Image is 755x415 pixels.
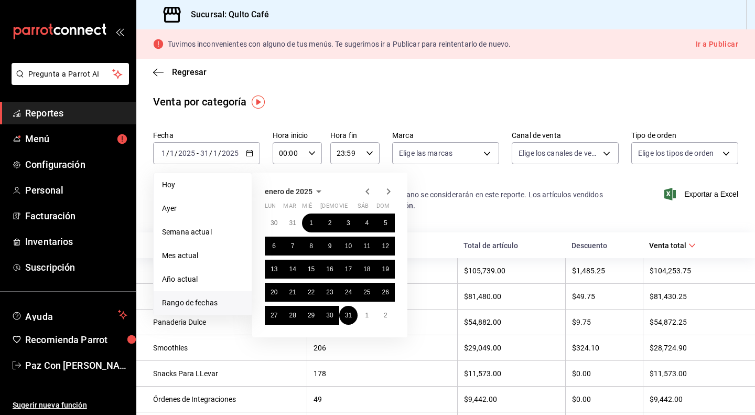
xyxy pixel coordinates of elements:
[252,95,265,109] img: Tooltip marker
[265,260,283,279] button: 13 de enero de 2025
[175,149,178,157] span: /
[309,242,313,250] abbr: 8 de enero de 2025
[339,283,358,302] button: 24 de enero de 2025
[358,237,376,256] button: 11 de enero de 2025
[326,312,333,319] abbr: 30 de enero de 2025
[153,67,207,77] button: Regresar
[382,242,389,250] abbr: 12 de enero de 2025
[271,219,277,227] abbr: 30 de diciembre de 2024
[25,260,127,274] span: Suscripción
[363,289,370,296] abbr: 25 de enero de 2025
[13,400,127,411] span: Sugerir nueva función
[162,274,243,285] span: Año actual
[265,203,276,214] abbr: lunes
[168,40,511,48] p: Tuvimos inconvenientes con alguno de tus menús. Te sugerimos ir a Publicar para reintentarlo de n...
[565,232,643,258] th: Descuento
[302,237,320,256] button: 8 de enero de 2025
[339,203,348,214] abbr: viernes
[308,289,315,296] abbr: 22 de enero de 2025
[153,344,300,352] div: Smoothies
[339,214,358,232] button: 3 de enero de 2025
[326,265,333,273] abbr: 16 de enero de 2025
[358,306,376,325] button: 1 de febrero de 2025
[649,241,696,250] span: Venta total
[320,260,339,279] button: 16 de enero de 2025
[162,250,243,261] span: Mes actual
[376,306,395,325] button: 2 de febrero de 2025
[572,344,637,352] div: $324.10
[28,69,113,80] span: Pregunta a Parrot AI
[339,237,358,256] button: 10 de enero de 2025
[25,106,127,120] span: Reportes
[365,219,369,227] abbr: 4 de enero de 2025
[376,283,395,302] button: 26 de enero de 2025
[320,214,339,232] button: 2 de enero de 2025
[283,214,301,232] button: 31 de diciembre de 2024
[358,283,376,302] button: 25 de enero de 2025
[283,283,301,302] button: 21 de enero de 2025
[572,395,637,403] div: $0.00
[265,237,283,256] button: 6 de enero de 2025
[512,132,619,139] label: Canal de venta
[25,183,127,197] span: Personal
[650,344,738,352] div: $28,724.90
[384,219,387,227] abbr: 5 de enero de 2025
[25,333,127,347] span: Recomienda Parrot
[358,260,376,279] button: 18 de enero de 2025
[7,76,129,87] a: Pregunta a Parrot AI
[182,8,269,21] h3: Sucursal: Qulto Café
[328,242,332,250] abbr: 9 de enero de 2025
[650,267,738,275] div: $104,253.75
[696,38,738,51] button: Ir a Publicar
[221,149,239,157] input: ----
[309,219,313,227] abbr: 1 de enero de 2025
[314,344,450,352] div: 206
[283,237,301,256] button: 7 de enero de 2025
[283,203,296,214] abbr: martes
[376,203,390,214] abbr: domingo
[308,312,315,319] abbr: 29 de enero de 2025
[320,203,382,214] abbr: jueves
[153,395,300,403] div: Órdenes de Integraciones
[25,308,114,321] span: Ayuda
[666,188,738,200] button: Exportar a Excel
[572,292,637,301] div: $49.75
[289,312,296,319] abbr: 28 de enero de 2025
[218,149,221,157] span: /
[638,148,714,158] span: Elige los tipos de orden
[271,289,277,296] abbr: 20 de enero de 2025
[197,149,199,157] span: -
[650,369,738,378] div: $11,573.00
[265,283,283,302] button: 20 de enero de 2025
[12,63,129,85] button: Pregunta a Parrot AI
[161,149,166,157] input: --
[291,242,295,250] abbr: 7 de enero de 2025
[25,358,127,373] span: Paz Con [PERSON_NAME]
[345,312,352,319] abbr: 31 de enero de 2025
[213,149,218,157] input: --
[265,214,283,232] button: 30 de diciembre de 2024
[162,227,243,238] span: Semana actual
[166,149,169,157] span: /
[320,306,339,325] button: 30 de enero de 2025
[464,318,559,326] div: $54,882.00
[519,148,599,158] span: Elige los canales de venta
[358,203,369,214] abbr: sábado
[631,132,738,139] label: Tipo de orden
[162,203,243,214] span: Ayer
[363,265,370,273] abbr: 18 de enero de 2025
[363,242,370,250] abbr: 11 de enero de 2025
[265,185,325,198] button: enero de 2025
[464,369,559,378] div: $11,573.00
[399,148,452,158] span: Elige las marcas
[320,237,339,256] button: 9 de enero de 2025
[200,149,209,157] input: --
[271,312,277,319] abbr: 27 de enero de 2025
[339,306,358,325] button: 31 de enero de 2025
[209,149,212,157] span: /
[25,209,127,223] span: Facturación
[376,214,395,232] button: 5 de enero de 2025
[178,149,196,157] input: ----
[265,306,283,325] button: 27 de enero de 2025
